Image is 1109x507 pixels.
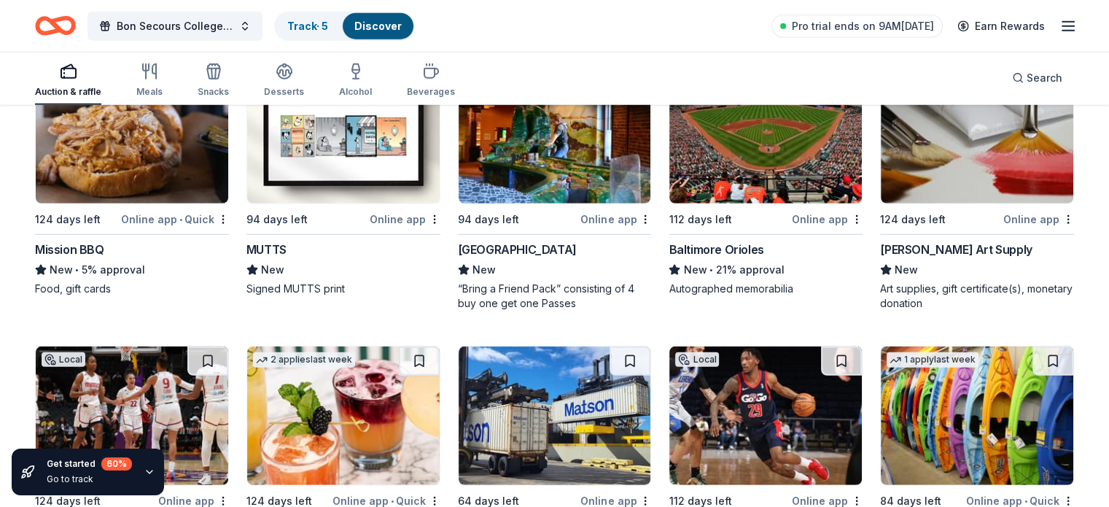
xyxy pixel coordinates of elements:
[391,495,394,507] span: •
[472,261,496,279] span: New
[246,211,308,228] div: 94 days left
[35,86,101,98] div: Auction & raffle
[880,211,946,228] div: 124 days left
[675,352,719,367] div: Local
[35,64,229,296] a: Image for Mission BBQ6 applieslast week124 days leftOnline app•QuickMission BBQNew•5% approvalFoo...
[459,65,651,204] img: Image for Amazement Square
[669,347,862,485] img: Image for Capital City Go-Go
[339,86,372,98] div: Alcohol
[136,86,163,98] div: Meals
[339,57,372,105] button: Alcohol
[407,57,455,105] button: Beverages
[1024,495,1027,507] span: •
[771,15,943,38] a: Pro trial ends on 9AM[DATE]
[370,210,440,228] div: Online app
[881,65,1073,204] img: Image for Trekell Art Supply
[458,64,652,311] a: Image for Amazement SquareLocal94 days leftOnline app[GEOGRAPHIC_DATA]New“Bring a Friend Pack” co...
[792,18,934,35] span: Pro trial ends on 9AM[DATE]
[895,261,918,279] span: New
[709,264,713,276] span: •
[274,12,415,41] button: Track· 5Discover
[35,282,229,296] div: Food, gift cards
[42,352,85,367] div: Local
[247,65,440,204] img: Image for MUTTS
[683,261,707,279] span: New
[35,9,76,43] a: Home
[47,457,132,471] div: Get started
[50,261,73,279] span: New
[669,211,731,228] div: 112 days left
[459,347,651,485] img: Image for Matson
[792,210,863,228] div: Online app
[75,264,79,276] span: •
[669,261,863,279] div: 21% approval
[121,210,229,228] div: Online app Quick
[247,347,440,485] img: Image for Fox Restaurant Concepts
[1000,63,1074,93] button: Search
[669,241,763,258] div: Baltimore Orioles
[36,347,228,485] img: Image for Washington Mystics
[880,282,1074,311] div: Art supplies, gift certificate(s), monetary donation
[117,18,233,35] span: Bon Secours College of Nursing Global Outreach Auction
[253,352,355,368] div: 2 applies last week
[198,57,229,105] button: Snacks
[246,282,440,296] div: Signed MUTTS print
[580,210,651,228] div: Online app
[887,352,978,368] div: 1 apply last week
[35,261,229,279] div: 5% approval
[669,65,862,204] img: Image for Baltimore Orioles
[246,64,440,296] a: Image for MUTTS2 applieslast week94 days leftOnline appMUTTSNewSigned MUTTS print
[669,64,863,296] a: Image for Baltimore Orioles1 applylast week112 days leftOnline appBaltimore OriolesNew•21% approv...
[458,282,652,311] div: “Bring a Friend Pack” consisting of 4 buy one get one Passes
[354,20,402,32] a: Discover
[136,57,163,105] button: Meals
[881,347,1073,485] img: Image for Dunham's Sports
[87,12,262,41] button: Bon Secours College of Nursing Global Outreach Auction
[179,214,182,225] span: •
[1027,69,1062,87] span: Search
[36,65,228,204] img: Image for Mission BBQ
[246,241,287,258] div: MUTTS
[35,211,101,228] div: 124 days left
[287,20,328,32] a: Track· 5
[198,86,229,98] div: Snacks
[1003,210,1074,228] div: Online app
[264,86,304,98] div: Desserts
[47,473,132,485] div: Go to track
[264,57,304,105] button: Desserts
[101,457,132,471] div: 60 %
[261,261,284,279] span: New
[880,241,1032,258] div: [PERSON_NAME] Art Supply
[458,241,577,258] div: [GEOGRAPHIC_DATA]
[669,282,863,296] div: Autographed memorabilia
[35,241,104,258] div: Mission BBQ
[35,57,101,105] button: Auction & raffle
[407,86,455,98] div: Beverages
[880,64,1074,311] a: Image for Trekell Art Supply4 applieslast week124 days leftOnline app[PERSON_NAME] Art SupplyNewA...
[949,13,1054,39] a: Earn Rewards
[458,211,519,228] div: 94 days left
